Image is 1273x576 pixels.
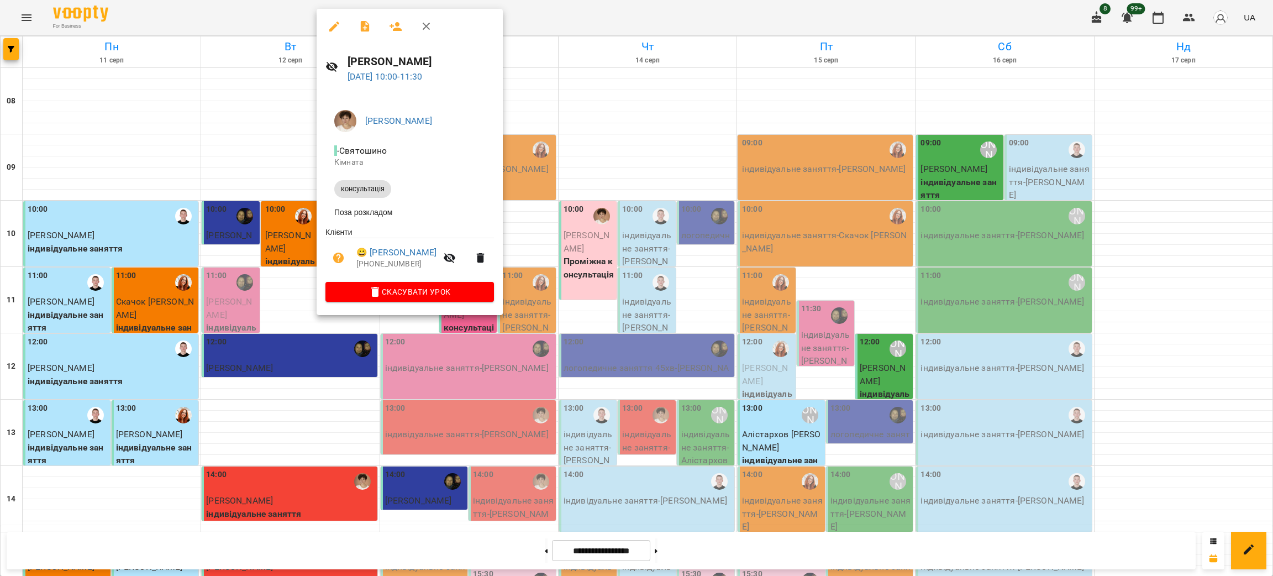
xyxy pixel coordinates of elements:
[334,285,485,299] span: Скасувати Урок
[325,282,494,302] button: Скасувати Урок
[365,116,432,126] a: [PERSON_NAME]
[334,184,391,194] span: консультація
[325,202,494,222] li: Поза розкладом
[334,110,356,132] img: 31d4c4074aa92923e42354039cbfc10a.jpg
[356,259,436,270] p: [PHONE_NUMBER]
[356,246,436,259] a: 😀 [PERSON_NAME]
[325,227,494,282] ul: Клієнти
[334,145,390,156] span: - Святошино
[325,245,352,271] button: Візит ще не сплачено. Додати оплату?
[334,157,485,168] p: Кімната
[348,53,494,70] h6: [PERSON_NAME]
[348,71,423,82] a: [DATE] 10:00-11:30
